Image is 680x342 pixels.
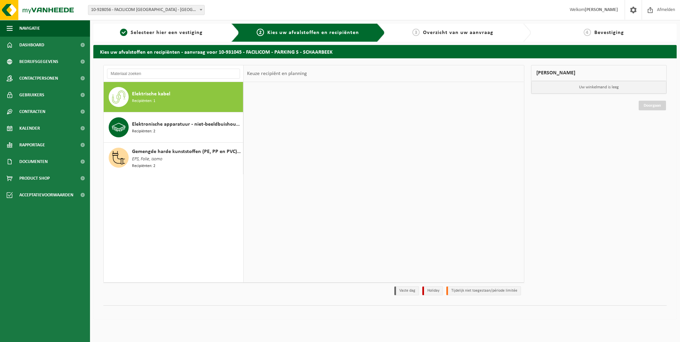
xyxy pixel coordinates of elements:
[132,90,170,98] span: Elektrische kabel
[412,29,420,36] span: 3
[132,120,241,128] span: Elektronische apparatuur - niet-beeldbuishoudend (OVE) en beeldbuishoudend (TVM)
[104,82,243,112] button: Elektrische kabel Recipiënten: 1
[107,69,240,79] input: Materiaal zoeken
[104,112,243,143] button: Elektronische apparatuur - niet-beeldbuishoudend (OVE) en beeldbuishoudend (TVM) Recipiënten: 2
[446,286,521,295] li: Tijdelijk niet toegestaan/période limitée
[244,65,310,82] div: Keuze recipiënt en planning
[132,128,155,135] span: Recipiënten: 2
[19,153,48,170] span: Documenten
[422,286,443,295] li: Holiday
[423,30,493,35] span: Overzicht van uw aanvraag
[19,87,44,103] span: Gebruikers
[19,53,58,70] span: Bedrijfsgegevens
[19,37,44,53] span: Dashboard
[132,163,155,169] span: Recipiënten: 2
[120,29,127,36] span: 1
[93,45,677,58] h2: Kies uw afvalstoffen en recipiënten - aanvraag voor 10-931045 - FACILICOM - PARKING S - SCHAARBEEK
[639,101,666,110] a: Doorgaan
[19,70,58,87] span: Contactpersonen
[531,81,667,94] p: Uw winkelmand is leeg
[19,170,50,187] span: Product Shop
[131,30,203,35] span: Selecteer hier een vestiging
[132,148,241,156] span: Gemengde harde kunststoffen (PE, PP en PVC), recycleerbaar (industrieel)
[132,98,155,104] span: Recipiënten: 1
[97,29,226,37] a: 1Selecteer hier een vestiging
[531,65,667,81] div: [PERSON_NAME]
[267,30,359,35] span: Kies uw afvalstoffen en recipiënten
[257,29,264,36] span: 2
[585,7,618,12] strong: [PERSON_NAME]
[19,20,40,37] span: Navigatie
[19,137,45,153] span: Rapportage
[19,187,73,203] span: Acceptatievoorwaarden
[19,120,40,137] span: Kalender
[394,286,419,295] li: Vaste dag
[104,143,243,174] button: Gemengde harde kunststoffen (PE, PP en PVC), recycleerbaar (industrieel) EPS, Folie, isomo Recipi...
[19,103,45,120] span: Contracten
[88,5,204,15] span: 10-928056 - FACILICOM NV - ANTWERPEN
[594,30,624,35] span: Bevestiging
[88,5,205,15] span: 10-928056 - FACILICOM NV - ANTWERPEN
[132,156,162,163] span: EPS, Folie, isomo
[584,29,591,36] span: 4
